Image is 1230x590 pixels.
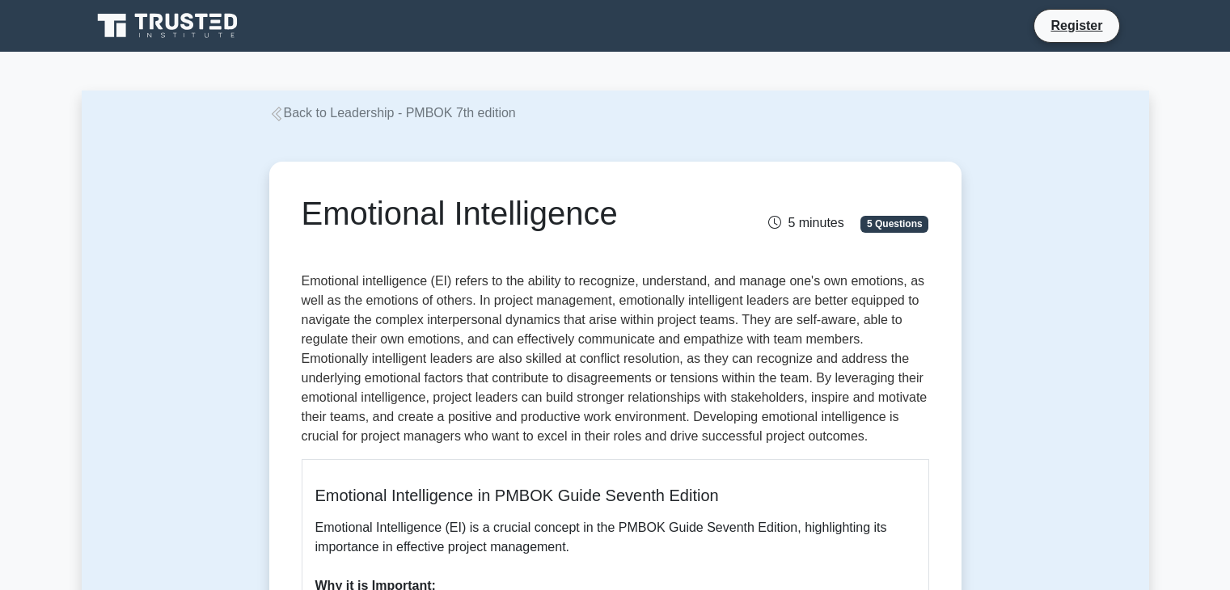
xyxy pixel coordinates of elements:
a: Back to Leadership - PMBOK 7th edition [269,106,516,120]
p: Emotional intelligence (EI) refers to the ability to recognize, understand, and manage one's own ... [302,272,929,446]
h1: Emotional Intelligence [302,194,713,233]
h5: Emotional Intelligence in PMBOK Guide Seventh Edition [315,486,915,505]
span: 5 Questions [860,216,928,232]
span: 5 minutes [768,216,843,230]
a: Register [1041,15,1112,36]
